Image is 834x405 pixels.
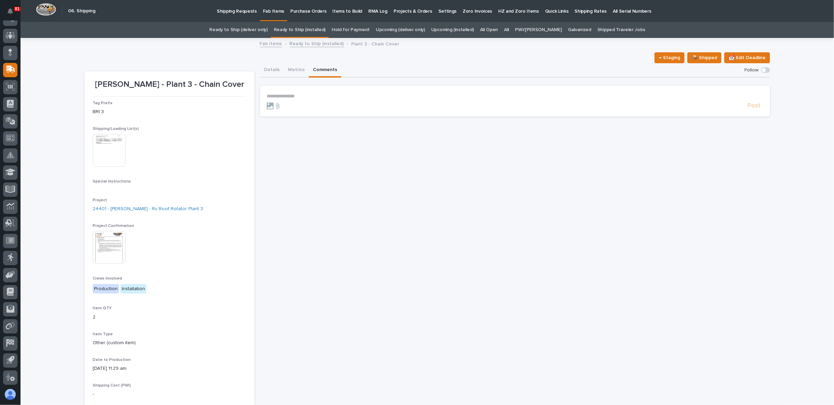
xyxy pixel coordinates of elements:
p: 81 [15,6,19,11]
h2: 06. Shipping [68,8,95,14]
p: [DATE] 11:29 am [93,365,246,372]
p: Plant 3 - Chain Cover [352,40,399,47]
a: Ready to Ship (installed) [290,39,344,47]
span: Project Confirmation [93,224,134,228]
a: Ready to Ship (deliver only) [209,22,267,38]
img: Workspace Logo [36,3,56,16]
span: 📦 Shipped [692,54,717,62]
div: Installation [120,284,146,294]
span: 📆 Edit Deadline [729,54,766,62]
span: ← Staging [659,54,680,62]
p: Follow [744,67,758,73]
a: All [504,22,509,38]
a: Ready to Ship (installed) [274,22,326,38]
span: Post [747,102,760,110]
span: Shipping Cost (PWI) [93,383,131,388]
button: Details [260,63,284,78]
a: Upcoming (deliver only) [376,22,425,38]
button: Comments [309,63,341,78]
p: BRI 3 [93,108,246,116]
button: users-avatar [3,387,17,402]
button: 📦 Shipped [687,52,722,63]
a: Hold for Payment [332,22,370,38]
span: Project [93,198,107,202]
a: Galvanized [568,22,591,38]
button: Metrics [284,63,309,78]
span: Shipping/Loading List(s) [93,127,139,131]
span: Item QTY [93,306,111,310]
button: ← Staging [654,52,685,63]
button: Notifications [3,4,17,18]
span: Tag Prefix [93,101,112,105]
button: 📆 Edit Deadline [724,52,770,63]
div: Notifications81 [9,8,17,19]
a: Fab Items [260,39,282,47]
button: Post [745,102,763,110]
p: 2 [93,314,246,321]
span: Date to Production [93,358,131,362]
span: Special Instructions [93,179,131,184]
span: Item Type [93,332,113,336]
a: PWI/[PERSON_NAME] [515,22,562,38]
span: Crews Involved [93,276,122,281]
p: - [93,391,246,398]
a: 24401 - [PERSON_NAME] - Rv Roof Rotator Plant 3 [93,205,203,213]
a: All Open [480,22,498,38]
p: [PERSON_NAME] - Plant 3 - Chain Cover [93,80,246,90]
p: Other (custom item) [93,339,246,347]
a: Shipped Traveler Jobs [597,22,645,38]
div: Production [93,284,119,294]
a: Upcoming (installed) [431,22,474,38]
